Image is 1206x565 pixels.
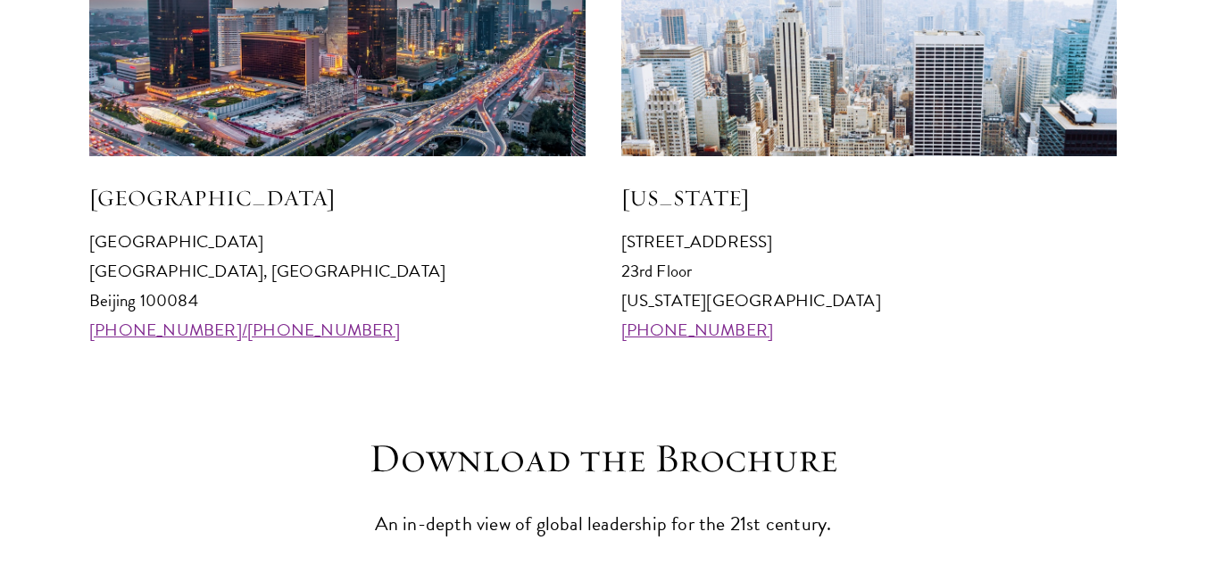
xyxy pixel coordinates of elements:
[89,317,400,343] a: [PHONE_NUMBER]/[PHONE_NUMBER]
[327,434,880,484] h3: Download the Brochure
[621,317,774,343] a: [PHONE_NUMBER]
[89,227,586,345] p: [GEOGRAPHIC_DATA] [GEOGRAPHIC_DATA], [GEOGRAPHIC_DATA] Beijing 100084
[621,183,1118,213] h5: [US_STATE]
[621,227,1118,345] p: [STREET_ADDRESS] 23rd Floor [US_STATE][GEOGRAPHIC_DATA]
[89,183,586,213] h5: [GEOGRAPHIC_DATA]
[327,508,880,541] p: An in-depth view of global leadership for the 21st century.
